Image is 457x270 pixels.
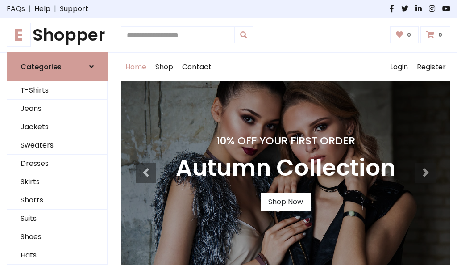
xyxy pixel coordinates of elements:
[7,228,107,246] a: Shoes
[405,31,413,39] span: 0
[7,173,107,191] a: Skirts
[7,25,108,45] h1: Shopper
[50,4,60,14] span: |
[7,118,107,136] a: Jackets
[151,53,178,81] a: Shop
[60,4,88,14] a: Support
[7,81,107,100] a: T-Shirts
[7,23,31,47] span: E
[7,155,107,173] a: Dresses
[390,26,419,43] a: 0
[7,25,108,45] a: EShopper
[121,53,151,81] a: Home
[261,193,311,211] a: Shop Now
[7,136,107,155] a: Sweaters
[7,4,25,14] a: FAQs
[176,135,395,147] h4: 10% Off Your First Order
[7,246,107,265] a: Hats
[25,4,34,14] span: |
[7,210,107,228] a: Suits
[21,63,62,71] h6: Categories
[420,26,450,43] a: 0
[34,4,50,14] a: Help
[178,53,216,81] a: Contact
[412,53,450,81] a: Register
[7,52,108,81] a: Categories
[436,31,445,39] span: 0
[7,191,107,210] a: Shorts
[386,53,412,81] a: Login
[7,100,107,118] a: Jeans
[176,154,395,182] h3: Autumn Collection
